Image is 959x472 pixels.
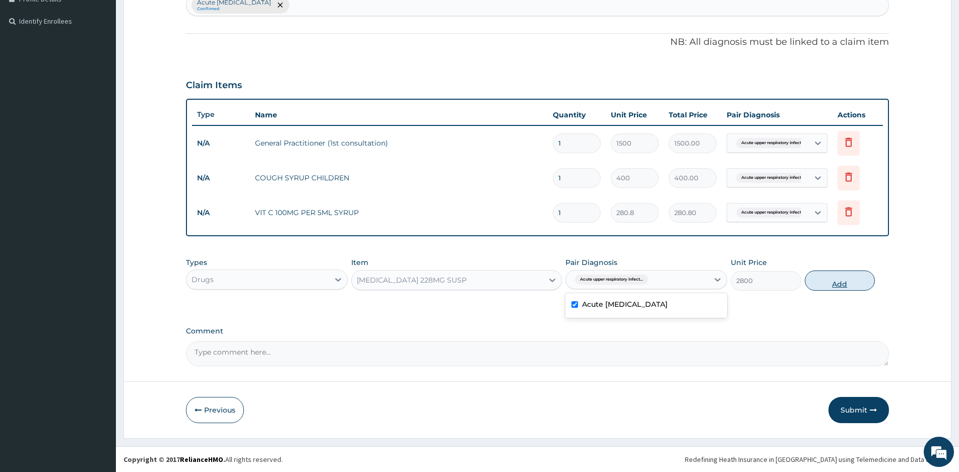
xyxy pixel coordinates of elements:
[192,105,250,124] th: Type
[685,454,951,464] div: Redefining Heath Insurance in [GEOGRAPHIC_DATA] using Telemedicine and Data Science!
[548,105,606,125] th: Quantity
[58,127,139,229] span: We're online!
[250,168,548,188] td: COUGH SYRUP CHILDREN
[736,208,809,218] span: Acute upper respiratory infect...
[116,446,959,472] footer: All rights reserved.
[186,258,207,267] label: Types
[276,1,285,10] span: remove selection option
[736,138,809,148] span: Acute upper respiratory infect...
[736,173,809,183] span: Acute upper respiratory infect...
[186,36,889,49] p: NB: All diagnosis must be linked to a claim item
[197,7,271,12] small: Confirmed
[351,257,368,267] label: Item
[731,257,767,267] label: Unit Price
[123,455,225,464] strong: Copyright © 2017 .
[191,275,214,285] div: Drugs
[582,299,668,309] label: Acute [MEDICAL_DATA]
[19,50,41,76] img: d_794563401_company_1708531726252_794563401
[180,455,223,464] a: RelianceHMO
[5,275,192,310] textarea: Type your message and hit 'Enter'
[165,5,189,29] div: Minimize live chat window
[250,203,548,223] td: VIT C 100MG PER 5ML SYRUP
[186,397,244,423] button: Previous
[186,327,889,335] label: Comment
[192,134,250,153] td: N/A
[192,204,250,222] td: N/A
[606,105,664,125] th: Unit Price
[250,133,548,153] td: General Practitioner (1st consultation)
[357,275,467,285] div: [MEDICAL_DATA] 228MG SUSP
[565,257,617,267] label: Pair Diagnosis
[833,105,883,125] th: Actions
[575,275,648,285] span: Acute upper respiratory infect...
[192,169,250,187] td: N/A
[722,105,833,125] th: Pair Diagnosis
[186,80,242,91] h3: Claim Items
[828,397,889,423] button: Submit
[250,105,548,125] th: Name
[805,271,875,291] button: Add
[664,105,722,125] th: Total Price
[52,56,169,70] div: Chat with us now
